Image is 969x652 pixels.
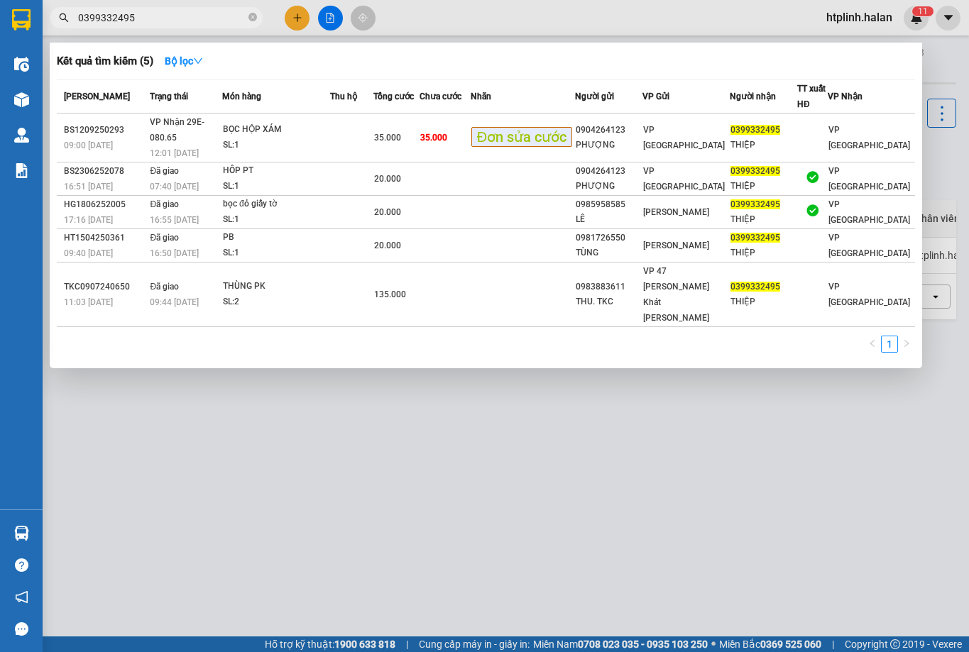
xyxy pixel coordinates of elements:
[576,245,642,260] div: TÙNG
[223,230,329,245] div: PB
[643,125,725,150] span: VP [GEOGRAPHIC_DATA]
[150,233,179,243] span: Đã giao
[643,207,709,217] span: [PERSON_NAME]
[576,212,642,227] div: LÊ
[18,103,212,150] b: GỬI : VP [GEOGRAPHIC_DATA]
[730,179,796,194] div: THIỆP
[864,336,881,353] button: left
[828,199,910,225] span: VP [GEOGRAPHIC_DATA]
[223,245,329,261] div: SL: 1
[330,92,357,101] span: Thu hộ
[576,280,642,294] div: 0983883611
[881,336,898,353] li: 1
[575,92,614,101] span: Người gửi
[864,336,881,353] li: Previous Page
[828,233,910,258] span: VP [GEOGRAPHIC_DATA]
[374,174,401,184] span: 20.000
[902,339,911,348] span: right
[730,212,796,227] div: THIỆP
[223,212,329,228] div: SL: 1
[471,127,572,147] span: Đơn sửa cước
[64,164,146,179] div: BS2306252078
[898,336,915,353] button: right
[576,231,642,245] div: 0981726550
[222,92,261,101] span: Món hàng
[15,622,28,636] span: message
[153,50,214,72] button: Bộ lọcdown
[248,11,257,25] span: close-circle
[18,18,124,89] img: logo.jpg
[64,215,113,225] span: 17:16 [DATE]
[576,179,642,194] div: PHƯỢNG
[730,92,776,101] span: Người nhận
[193,56,203,66] span: down
[14,92,29,107] img: warehouse-icon
[730,138,796,153] div: THIỆP
[150,199,179,209] span: Đã giao
[223,163,329,179] div: HÔP PT
[576,138,642,153] div: PHƯỢNG
[797,84,826,109] span: TT xuất HĐ
[64,280,146,294] div: TKC0907240650
[248,13,257,21] span: close-circle
[223,179,329,194] div: SL: 1
[59,13,69,23] span: search
[78,10,246,26] input: Tìm tên, số ĐT hoặc mã đơn
[165,55,203,67] strong: Bộ lọc
[828,166,910,192] span: VP [GEOGRAPHIC_DATA]
[730,166,780,176] span: 0399332495
[150,297,199,307] span: 09:44 [DATE]
[730,125,780,135] span: 0399332495
[150,248,199,258] span: 16:50 [DATE]
[64,182,113,192] span: 16:51 [DATE]
[730,294,796,309] div: THIỆP
[576,294,642,309] div: THU. TKC
[643,166,725,192] span: VP [GEOGRAPHIC_DATA]
[642,92,669,101] span: VP Gửi
[828,92,863,101] span: VP Nhận
[150,92,188,101] span: Trạng thái
[15,558,28,572] span: question-circle
[150,215,199,225] span: 16:55 [DATE]
[223,279,329,294] div: THÙNG PK
[420,92,461,101] span: Chưa cước
[576,197,642,212] div: 0985958585
[14,163,29,178] img: solution-icon
[12,9,31,31] img: logo-vxr
[882,336,897,352] a: 1
[373,92,414,101] span: Tổng cước
[730,245,796,260] div: THIỆP
[374,289,406,299] span: 135.000
[223,294,329,310] div: SL: 2
[868,339,877,348] span: left
[57,54,153,69] h3: Kết quả tìm kiếm ( 5 )
[374,241,401,250] span: 20.000
[374,133,401,143] span: 35.000
[576,123,642,138] div: 0904264123
[223,138,329,153] div: SL: 1
[14,526,29,541] img: warehouse-icon
[64,140,113,150] span: 09:00 [DATE]
[576,164,642,179] div: 0904264123
[150,166,179,176] span: Đã giao
[64,123,146,138] div: BS1209250293
[420,133,447,143] span: 35.000
[223,197,329,212] div: bọc đỏ giấy tờ
[471,92,491,101] span: Nhãn
[730,282,780,292] span: 0399332495
[14,57,29,72] img: warehouse-icon
[150,182,199,192] span: 07:40 [DATE]
[64,92,130,101] span: [PERSON_NAME]
[14,128,29,143] img: warehouse-icon
[374,207,401,217] span: 20.000
[223,122,329,138] div: BỌC HỘP XÁM
[133,35,593,70] li: 271 - [PERSON_NAME] Tự [PERSON_NAME][GEOGRAPHIC_DATA] - [GEOGRAPHIC_DATA][PERSON_NAME]
[150,148,199,158] span: 12:01 [DATE]
[828,282,910,307] span: VP [GEOGRAPHIC_DATA]
[150,117,204,143] span: VP Nhận 29E-080.65
[64,248,113,258] span: 09:40 [DATE]
[64,297,113,307] span: 11:03 [DATE]
[64,231,146,245] div: HT1504250361
[643,241,709,250] span: [PERSON_NAME]
[150,282,179,292] span: Đã giao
